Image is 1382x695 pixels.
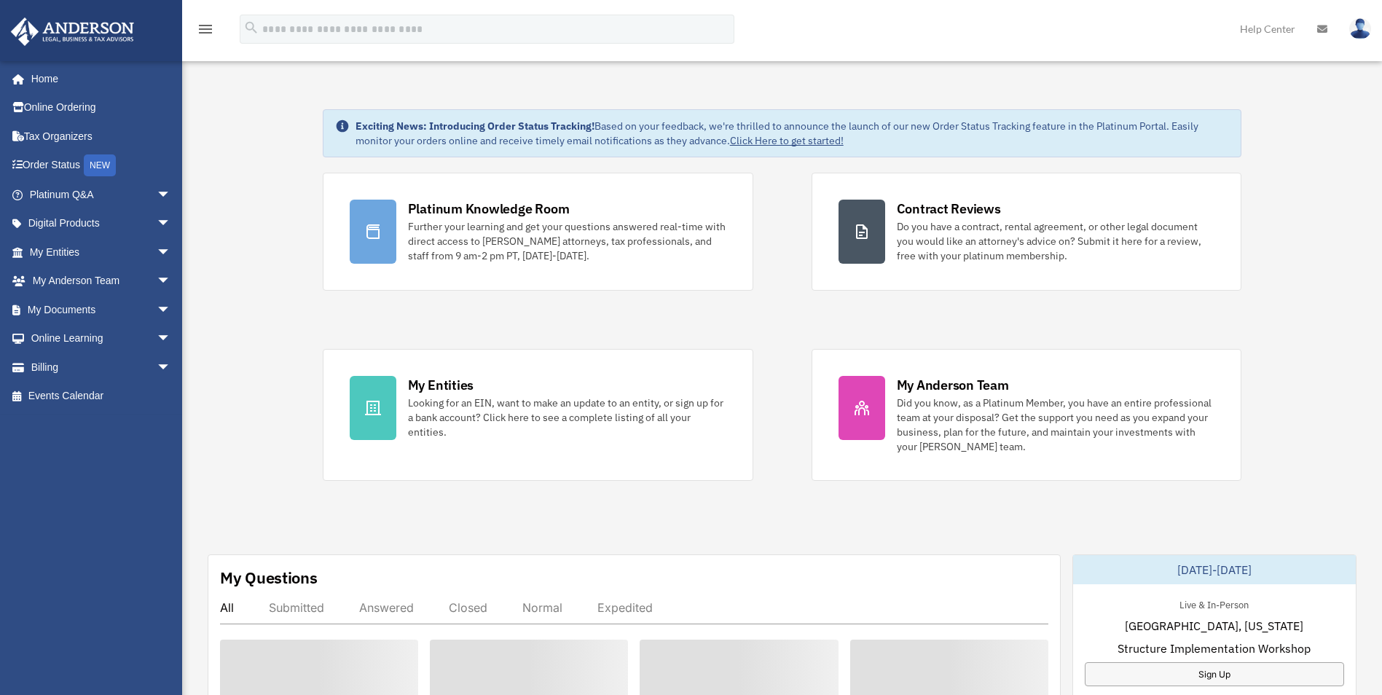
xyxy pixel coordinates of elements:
a: Digital Productsarrow_drop_down [10,209,193,238]
div: Looking for an EIN, want to make an update to an entity, or sign up for a bank account? Click her... [408,396,726,439]
a: Sign Up [1085,662,1344,686]
span: [GEOGRAPHIC_DATA], [US_STATE] [1125,617,1303,635]
a: Platinum Knowledge Room Further your learning and get your questions answered real-time with dire... [323,173,753,291]
span: arrow_drop_down [157,324,186,354]
span: arrow_drop_down [157,209,186,239]
div: Based on your feedback, we're thrilled to announce the launch of our new Order Status Tracking fe... [356,119,1230,148]
a: Events Calendar [10,382,193,411]
div: My Entities [408,376,474,394]
div: Closed [449,600,487,615]
div: Normal [522,600,562,615]
div: Answered [359,600,414,615]
a: My Documentsarrow_drop_down [10,295,193,324]
a: Order StatusNEW [10,151,193,181]
span: arrow_drop_down [157,180,186,210]
img: Anderson Advisors Platinum Portal [7,17,138,46]
div: All [220,600,234,615]
a: My Entitiesarrow_drop_down [10,237,193,267]
div: Did you know, as a Platinum Member, you have an entire professional team at your disposal? Get th... [897,396,1215,454]
a: Billingarrow_drop_down [10,353,193,382]
strong: Exciting News: Introducing Order Status Tracking! [356,119,594,133]
span: Structure Implementation Workshop [1118,640,1311,657]
span: arrow_drop_down [157,353,186,382]
a: Platinum Q&Aarrow_drop_down [10,180,193,209]
span: arrow_drop_down [157,295,186,325]
a: Online Ordering [10,93,193,122]
img: User Pic [1349,18,1371,39]
div: Submitted [269,600,324,615]
span: arrow_drop_down [157,237,186,267]
a: My Entities Looking for an EIN, want to make an update to an entity, or sign up for a bank accoun... [323,349,753,481]
a: My Anderson Team Did you know, as a Platinum Member, you have an entire professional team at your... [812,349,1242,481]
i: search [243,20,259,36]
div: Do you have a contract, rental agreement, or other legal document you would like an attorney's ad... [897,219,1215,263]
a: My Anderson Teamarrow_drop_down [10,267,193,296]
div: NEW [84,154,116,176]
div: Expedited [597,600,653,615]
a: Tax Organizers [10,122,193,151]
a: Online Learningarrow_drop_down [10,324,193,353]
div: My Questions [220,567,318,589]
a: Click Here to get started! [730,134,844,147]
div: Platinum Knowledge Room [408,200,570,218]
i: menu [197,20,214,38]
div: Live & In-Person [1168,596,1260,611]
a: Contract Reviews Do you have a contract, rental agreement, or other legal document you would like... [812,173,1242,291]
a: menu [197,25,214,38]
div: Contract Reviews [897,200,1001,218]
a: Home [10,64,186,93]
div: Further your learning and get your questions answered real-time with direct access to [PERSON_NAM... [408,219,726,263]
span: arrow_drop_down [157,267,186,297]
div: [DATE]-[DATE] [1073,555,1356,584]
div: My Anderson Team [897,376,1009,394]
